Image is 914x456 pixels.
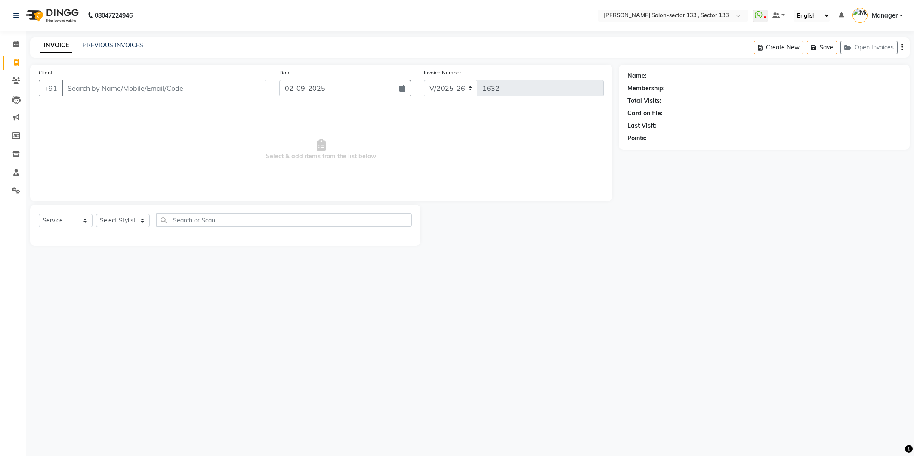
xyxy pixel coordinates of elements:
[83,41,143,49] a: PREVIOUS INVOICES
[62,80,266,96] input: Search by Name/Mobile/Email/Code
[39,80,63,96] button: +91
[754,41,803,54] button: Create New
[627,109,663,118] div: Card on file:
[627,134,647,143] div: Points:
[872,11,898,20] span: Manager
[627,96,661,105] div: Total Visits:
[852,8,868,23] img: Manager
[279,69,291,77] label: Date
[39,69,52,77] label: Client
[424,69,461,77] label: Invoice Number
[840,41,898,54] button: Open Invoices
[40,38,72,53] a: INVOICE
[627,84,665,93] div: Membership:
[22,3,81,28] img: logo
[39,107,604,193] span: Select & add items from the list below
[156,213,412,227] input: Search or Scan
[627,71,647,80] div: Name:
[627,121,656,130] div: Last Visit:
[95,3,133,28] b: 08047224946
[807,41,837,54] button: Save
